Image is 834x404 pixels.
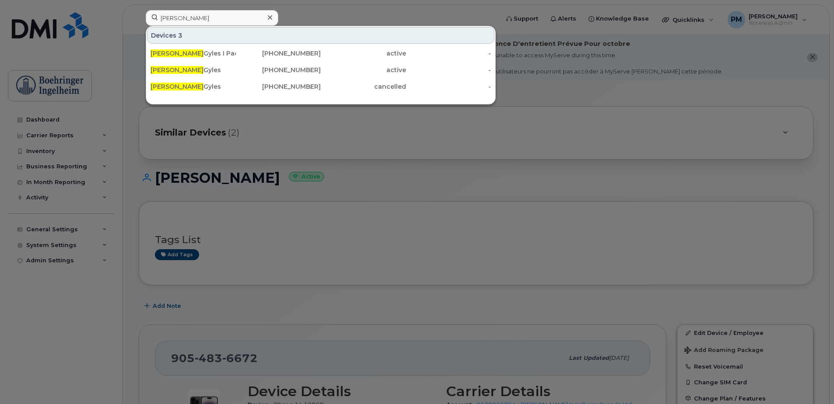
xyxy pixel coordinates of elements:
div: [PHONE_NUMBER] [236,49,321,58]
span: [PERSON_NAME] [151,49,203,57]
div: Devices [147,27,494,44]
div: active [321,66,406,74]
a: [PERSON_NAME]Gyles[PHONE_NUMBER]cancelled- [147,79,494,94]
div: Gyles I Pad [151,49,236,58]
div: - [406,49,491,58]
div: [PHONE_NUMBER] [236,82,321,91]
div: Gyles [151,66,236,74]
span: [PERSON_NAME] [151,83,203,91]
span: [PERSON_NAME] [151,66,203,74]
div: - [406,82,491,91]
div: Gyles [151,82,236,91]
a: [PERSON_NAME]Gyles[PHONE_NUMBER]active- [147,62,494,78]
a: [PERSON_NAME]Gyles I Pad[PHONE_NUMBER]active- [147,45,494,61]
span: 3 [178,31,182,40]
div: - [406,66,491,74]
div: active [321,49,406,58]
div: cancelled [321,82,406,91]
div: [PHONE_NUMBER] [236,66,321,74]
